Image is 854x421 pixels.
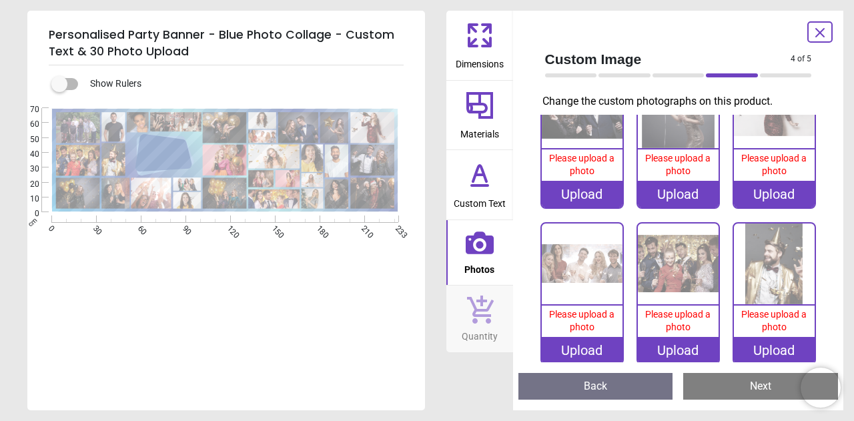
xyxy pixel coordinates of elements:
[90,224,99,232] span: 30
[791,53,811,65] span: 4 of 5
[446,81,513,150] button: Materials
[464,257,494,277] span: Photos
[14,193,39,205] span: 10
[14,104,39,115] span: 70
[734,181,815,207] div: Upload
[446,11,513,80] button: Dimensions
[549,309,614,333] span: Please upload a photo
[454,191,506,211] span: Custom Text
[179,224,188,232] span: 90
[358,224,367,232] span: 210
[638,337,719,364] div: Upload
[683,373,838,400] button: Next
[49,21,404,65] h5: Personalised Party Banner - Blue Photo Collage - Custom Text & 30 Photo Upload
[542,337,622,364] div: Upload
[446,150,513,220] button: Custom Text
[460,121,499,141] span: Materials
[801,368,841,408] iframe: Brevo live chat
[14,134,39,145] span: 50
[45,224,54,232] span: 0
[224,224,233,232] span: 120
[14,179,39,190] span: 20
[26,216,38,228] span: cm
[456,51,504,71] span: Dimensions
[638,181,719,207] div: Upload
[462,324,498,344] span: Quantity
[14,119,39,130] span: 60
[734,337,815,364] div: Upload
[741,309,807,333] span: Please upload a photo
[741,153,807,177] span: Please upload a photo
[446,220,513,286] button: Photos
[645,309,711,333] span: Please upload a photo
[135,224,143,232] span: 60
[549,153,614,177] span: Please upload a photo
[59,76,425,92] div: Show Rulers
[269,224,278,232] span: 150
[314,224,322,232] span: 180
[542,181,622,207] div: Upload
[14,208,39,220] span: 0
[14,149,39,160] span: 40
[518,373,673,400] button: Back
[446,286,513,352] button: Quantity
[545,49,791,69] span: Custom Image
[542,94,823,109] p: Change the custom photographs on this product.
[645,153,711,177] span: Please upload a photo
[393,224,402,232] span: 233
[14,163,39,175] span: 30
